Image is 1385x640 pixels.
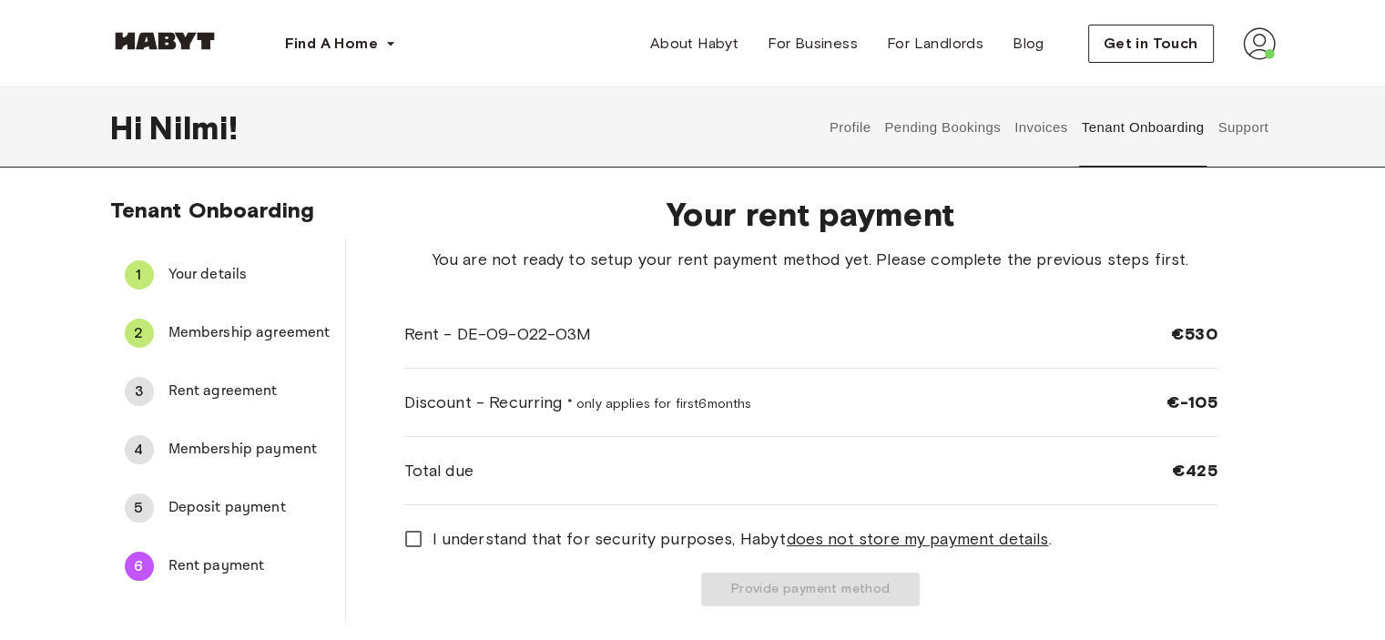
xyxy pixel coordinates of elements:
button: Pending Bookings [882,87,1003,168]
div: 2Membership agreement [110,311,345,355]
span: Nilmi ! [149,108,238,147]
span: Rent - DE-09-022-03M [404,322,592,346]
div: user profile tabs [822,87,1275,168]
div: 2 [125,319,154,348]
div: 6 [125,552,154,581]
img: avatar [1243,27,1276,60]
span: Rent payment [168,555,331,577]
a: About Habyt [636,25,753,62]
span: * only applies for first 6 months [567,396,752,411]
div: 4Membership payment [110,428,345,472]
span: €530 [1171,323,1217,345]
a: For Landlords [872,25,998,62]
u: does not store my payment details [786,529,1048,549]
div: 5Deposit payment [110,486,345,530]
span: Your rent payment [404,195,1217,233]
div: 5 [125,493,154,523]
a: For Business [753,25,872,62]
span: Rent agreement [168,381,331,402]
button: Invoices [1013,87,1070,168]
button: Find A Home [270,25,411,62]
div: 1 [125,260,154,290]
span: For Landlords [887,33,983,55]
span: Blog [1013,33,1044,55]
span: Find A Home [285,33,378,55]
button: Get in Touch [1088,25,1214,63]
span: €425 [1172,460,1217,482]
span: Discount - Recurring [404,391,752,414]
div: 3 [125,377,154,406]
span: Your details [168,264,331,286]
div: 4 [125,435,154,464]
span: I understand that for security purposes, Habyt . [433,527,1052,551]
span: You are not ready to setup your rent payment method yet. Please complete the previous steps first. [404,248,1217,271]
span: €-105 [1166,391,1217,413]
span: Tenant Onboarding [110,197,315,223]
button: Tenant Onboarding [1079,87,1207,168]
a: Blog [998,25,1059,62]
button: Profile [827,87,873,168]
span: For Business [768,33,858,55]
span: Membership agreement [168,322,331,344]
span: About Habyt [650,33,738,55]
span: Deposit payment [168,497,331,519]
span: Hi [110,108,149,147]
img: Habyt [110,32,219,50]
span: Get in Touch [1104,33,1198,55]
div: 6Rent payment [110,544,345,588]
span: Membership payment [168,439,331,461]
button: Support [1216,87,1271,168]
div: 3Rent agreement [110,370,345,413]
span: Total due [404,459,474,483]
div: 1Your details [110,253,345,297]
